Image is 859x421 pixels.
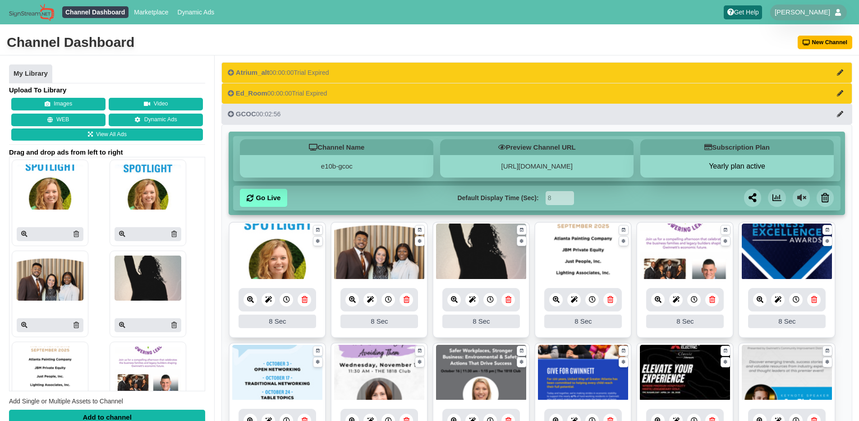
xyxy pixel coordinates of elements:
img: Sign Stream.NET [9,4,54,21]
button: WEB [11,114,106,126]
div: 8 Sec [442,315,520,328]
button: Ed_Room00:00:00Trial Expired [221,83,852,104]
a: Get Help [724,5,762,19]
img: P250x250 image processing20251006 2065718 1x7jinc [115,165,181,210]
a: [URL][DOMAIN_NAME] [501,162,573,170]
div: 00:00:00 [228,68,329,77]
h5: Subscription Plan [640,139,834,155]
a: Dynamic Ads [109,114,203,126]
a: View All Ads [11,128,203,141]
a: Channel Dashboard [62,6,129,18]
button: Video [109,98,203,110]
img: 1158.428 kb [742,345,832,401]
img: P250x250 image processing20251002 1793698 4hu65g [17,347,83,392]
img: P250x250 image processing20251006 2065718 1tj5vsu [17,165,83,210]
span: [PERSON_NAME] [775,8,830,17]
a: Marketplace [131,6,172,18]
a: Dynamic Ads [174,6,218,18]
iframe: Chat Widget [814,378,859,421]
div: 8 Sec [340,315,418,328]
img: 1298.771 kb [232,345,322,401]
img: P250x250 image processing20251003 1793698 1njlet1 [17,256,83,301]
h5: Channel Name [240,139,433,155]
img: 766.104 kb [436,345,526,401]
span: Drag and drop ads from left to right [9,148,205,157]
img: 3.411 mb [538,345,628,401]
div: 00:00:00 [228,89,327,98]
h4: Upload To Library [9,86,205,95]
span: GCOC [236,110,256,118]
button: Atrium_alt00:00:00Trial Expired [221,62,852,83]
input: Seconds [546,191,574,205]
img: 813.567 kb [640,345,730,401]
span: Ed_Room [236,89,267,97]
img: P250x250 image processing20251002 1793698 712t6j [115,256,181,301]
label: Default Display Time (Sec): [457,193,538,203]
img: 228.820 kb [538,224,628,280]
button: New Channel [798,36,853,49]
div: 8 Sec [544,315,622,328]
img: P250x250 image processing20251001 1793698 vscngf [115,347,181,392]
img: 1966.006 kb [640,224,730,280]
span: Trial Expired [292,90,327,97]
span: Trial Expired [294,69,329,76]
button: Yearly plan active [640,162,834,171]
a: My Library [9,64,52,83]
div: e10b-gcoc [240,155,433,178]
div: 8 Sec [239,315,316,328]
span: Add Single or Multiple Assets to Channel [9,398,123,405]
div: 8 Sec [748,315,826,328]
img: 2.233 mb [742,224,832,280]
span: Atrium_alt [236,69,269,76]
button: GCOC00:02:56 [221,104,852,124]
div: Channel Dashboard [7,33,134,51]
img: 3.795 mb [334,345,424,401]
div: 8 Sec [646,315,724,328]
img: 4.231 mb [334,224,424,280]
h5: Preview Channel URL [440,139,634,155]
img: 6.630 mb [436,224,526,280]
div: 00:02:56 [228,110,280,119]
button: Images [11,98,106,110]
img: 1906.562 kb [232,224,322,280]
a: Go Live [240,189,287,207]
